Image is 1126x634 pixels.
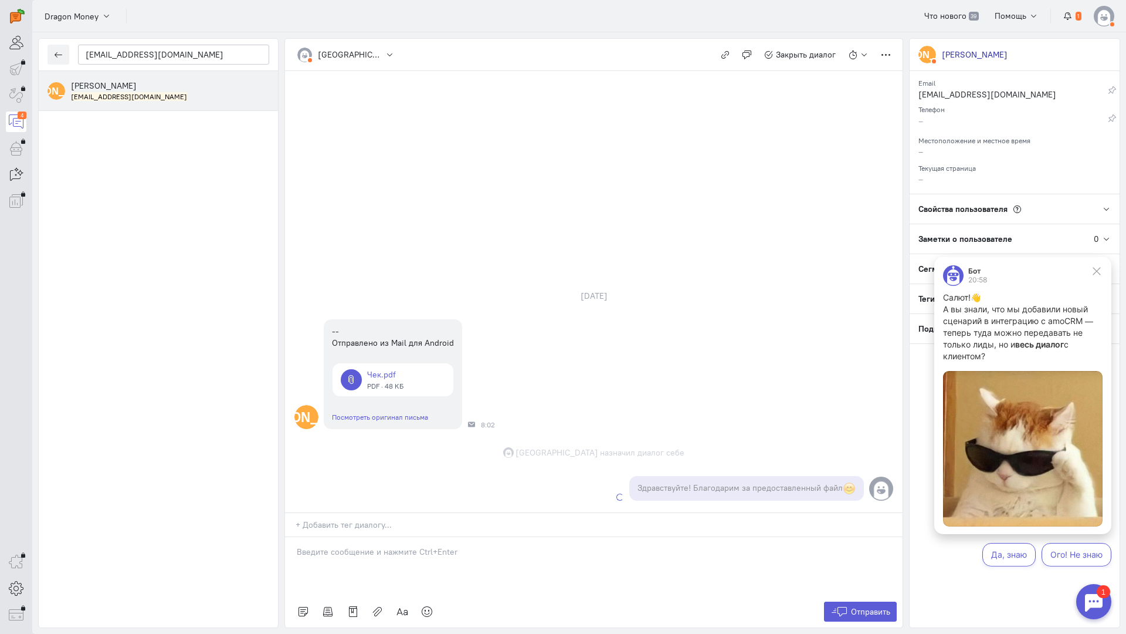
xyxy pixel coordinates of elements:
[481,421,495,429] span: 8:02
[918,294,989,304] span: Теги пользователя
[60,292,113,316] button: Да, знаю
[46,26,65,33] div: 20:58
[1094,6,1114,26] img: default-v4.png
[600,447,684,458] span: назначил диалог себе
[119,292,189,316] button: Ого! Не знаю
[318,49,382,60] div: [GEOGRAPHIC_DATA]
[910,224,1094,254] div: Заметки о пользователе
[332,413,428,421] a: Посмотреть оригинал письма
[942,49,1008,60] div: [PERSON_NAME]
[18,85,95,97] text: [PERSON_NAME]
[918,174,923,184] span: –
[918,76,935,87] small: Email
[918,146,923,157] span: –
[71,92,187,101] mark: [EMAIL_ADDRESS][DOMAIN_NAME]
[918,204,1008,214] span: Свойства пользователя
[21,41,180,53] p: Салют!👋
[1057,6,1088,26] button: 1
[918,6,985,26] a: Что нового 39
[45,11,99,22] span: Dragon Money
[10,9,25,23] img: carrot-quest.svg
[758,45,843,65] button: Закрыть диалог
[1094,233,1099,245] div: 0
[332,325,454,349] div: -- Отправлено из Mail для Android
[21,53,180,112] p: А вы знали, что мы добавили новый сценарий в интеграцию с amoCRM — теперь туда можно передавать н...
[995,11,1026,21] span: Помощь
[468,421,475,428] div: Почта
[46,17,65,24] div: Бот
[568,288,620,304] div: [DATE]
[71,80,137,91] span: Эдуард Смирнов
[18,112,26,119] div: 4
[6,112,26,132] a: 4
[291,45,401,65] button: [GEOGRAPHIC_DATA]
[918,264,1011,274] span: Сегменты пользователя
[918,133,1111,146] div: Местоположение и местное время
[515,447,598,458] span: [GEOGRAPHIC_DATA]
[918,160,1111,173] div: Текущая страница
[824,602,897,622] button: Отправить
[924,11,966,21] span: Что нового
[851,606,890,617] span: Отправить
[776,49,836,60] span: Закрыть диалог
[78,45,269,65] input: Поиск по имени, почте, телефону
[918,102,945,114] small: Телефон
[918,89,1108,103] div: [EMAIL_ADDRESS][DOMAIN_NAME]
[254,408,359,425] text: [PERSON_NAME]
[71,92,187,102] small: smred@mail.ru
[910,314,1096,343] div: Подписки
[988,6,1045,26] button: Помощь
[93,89,141,99] strong: весь диалог
[888,48,966,60] text: [PERSON_NAME]
[918,115,1108,130] div: –
[297,48,312,62] img: default-v4.png
[969,12,979,21] span: 39
[26,7,40,20] div: 1
[38,5,117,26] button: Dragon Money
[1076,12,1081,21] span: 1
